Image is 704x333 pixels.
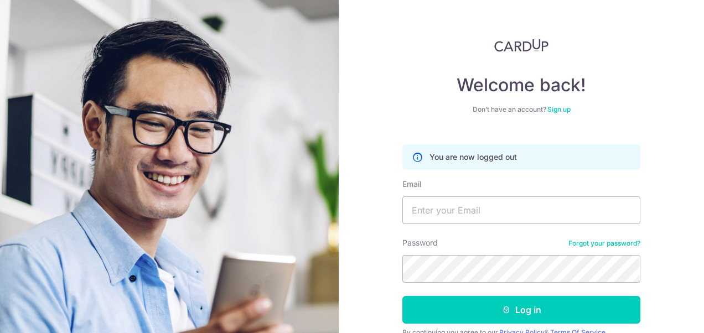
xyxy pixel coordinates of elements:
a: Forgot your password? [568,239,640,248]
label: Password [402,237,438,248]
h4: Welcome back! [402,74,640,96]
p: You are now logged out [429,152,517,163]
div: Don’t have an account? [402,105,640,114]
a: Sign up [547,105,571,113]
button: Log in [402,296,640,324]
input: Enter your Email [402,196,640,224]
label: Email [402,179,421,190]
img: CardUp Logo [494,39,548,52]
